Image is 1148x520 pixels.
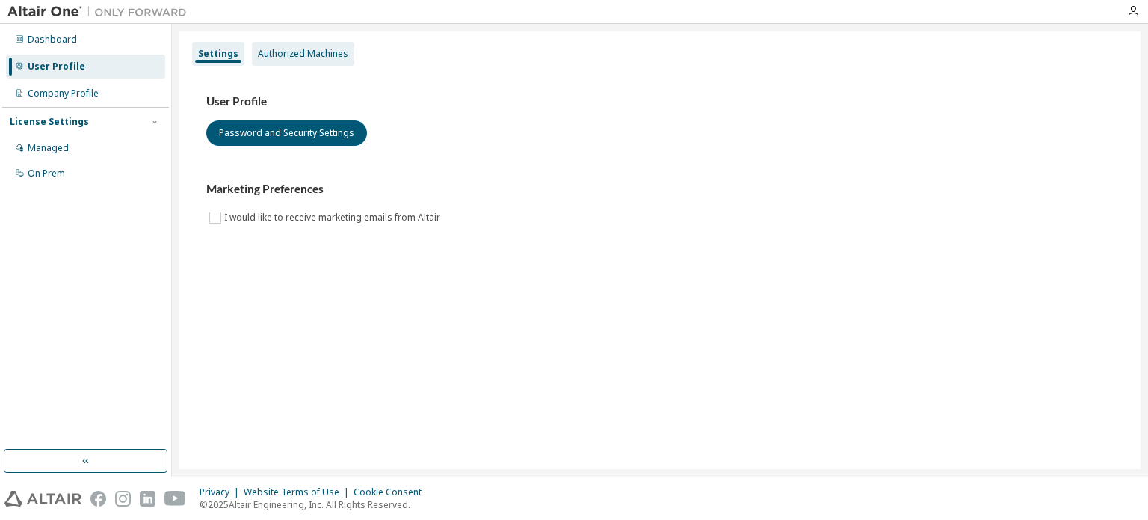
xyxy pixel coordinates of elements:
[224,209,443,227] label: I would like to receive marketing emails from Altair
[7,4,194,19] img: Altair One
[140,491,155,507] img: linkedin.svg
[4,491,81,507] img: altair_logo.svg
[200,486,244,498] div: Privacy
[354,486,430,498] div: Cookie Consent
[206,94,1114,109] h3: User Profile
[164,491,186,507] img: youtube.svg
[198,48,238,60] div: Settings
[28,61,85,73] div: User Profile
[28,34,77,46] div: Dashboard
[206,120,367,146] button: Password and Security Settings
[90,491,106,507] img: facebook.svg
[10,116,89,128] div: License Settings
[244,486,354,498] div: Website Terms of Use
[115,491,131,507] img: instagram.svg
[28,88,99,100] div: Company Profile
[200,498,430,511] p: © 2025 Altair Engineering, Inc. All Rights Reserved.
[206,182,1114,197] h3: Marketing Preferences
[258,48,348,60] div: Authorized Machines
[28,168,65,180] div: On Prem
[28,142,69,154] div: Managed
